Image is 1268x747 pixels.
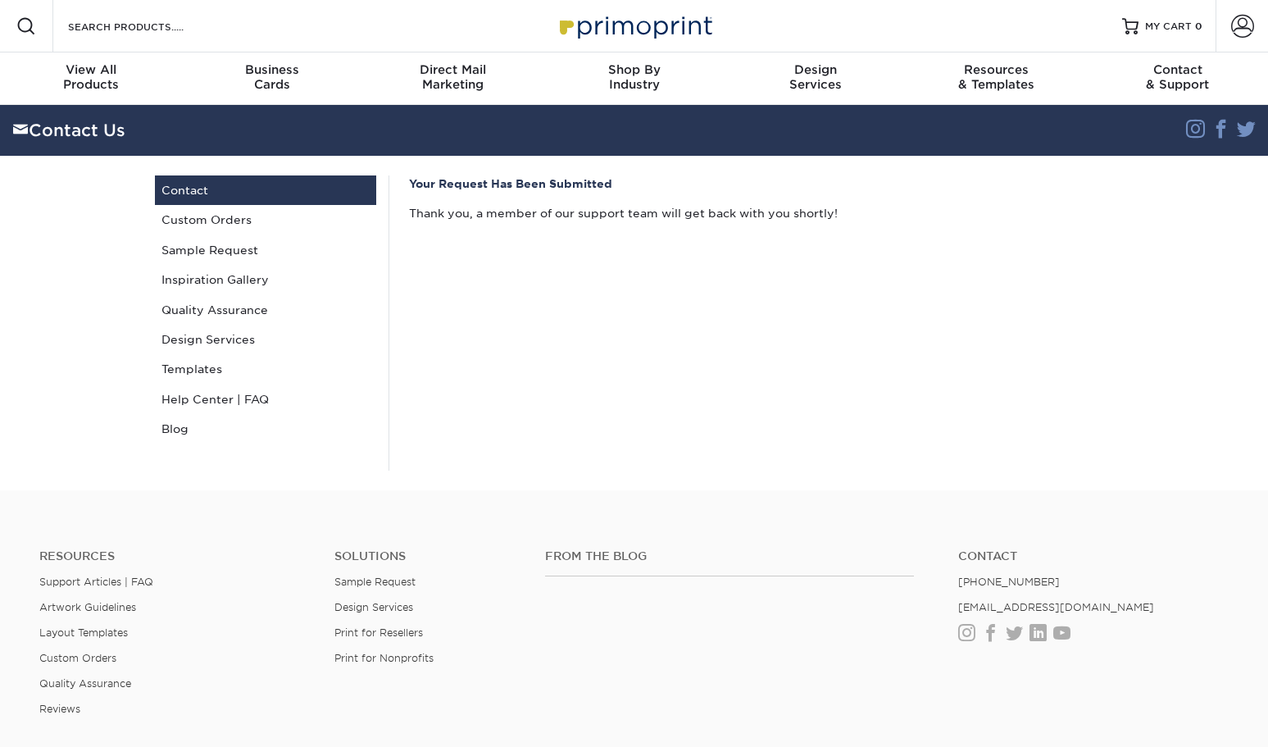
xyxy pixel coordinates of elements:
[155,354,376,384] a: Templates
[39,601,136,613] a: Artwork Guidelines
[39,652,116,664] a: Custom Orders
[39,677,131,690] a: Quality Assurance
[958,601,1154,613] a: [EMAIL_ADDRESS][DOMAIN_NAME]
[66,16,226,36] input: SEARCH PRODUCTS.....
[906,62,1087,92] div: & Templates
[334,601,413,613] a: Design Services
[1087,62,1268,77] span: Contact
[155,235,376,265] a: Sample Request
[181,52,362,105] a: BusinessCards
[334,626,423,639] a: Print for Resellers
[958,576,1060,588] a: [PHONE_NUMBER]
[181,62,362,92] div: Cards
[409,177,612,190] strong: Your Request Has Been Submitted
[155,205,376,235] a: Custom Orders
[545,549,914,563] h4: From the Blog
[409,205,1107,221] p: Thank you, a member of our support team will get back with you shortly!
[181,62,362,77] span: Business
[39,703,80,715] a: Reviews
[1087,62,1268,92] div: & Support
[906,62,1087,77] span: Resources
[334,549,520,563] h4: Solutions
[552,8,716,43] img: Primoprint
[543,62,725,77] span: Shop By
[155,414,376,444] a: Blog
[725,62,906,77] span: Design
[334,652,434,664] a: Print for Nonprofits
[155,265,376,294] a: Inspiration Gallery
[155,295,376,325] a: Quality Assurance
[334,576,416,588] a: Sample Request
[543,62,725,92] div: Industry
[362,52,543,105] a: Direct MailMarketing
[543,52,725,105] a: Shop ByIndustry
[1145,20,1192,34] span: MY CART
[39,626,128,639] a: Layout Templates
[958,549,1229,563] a: Contact
[155,385,376,414] a: Help Center | FAQ
[725,52,906,105] a: DesignServices
[155,325,376,354] a: Design Services
[906,52,1087,105] a: Resources& Templates
[39,576,153,588] a: Support Articles | FAQ
[1087,52,1268,105] a: Contact& Support
[39,549,310,563] h4: Resources
[362,62,543,92] div: Marketing
[362,62,543,77] span: Direct Mail
[725,62,906,92] div: Services
[1195,20,1202,32] span: 0
[155,175,376,205] a: Contact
